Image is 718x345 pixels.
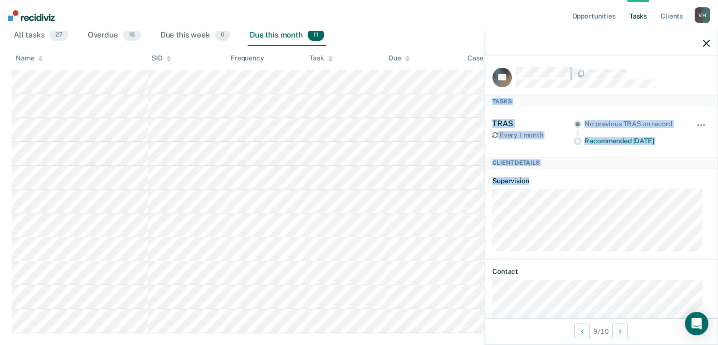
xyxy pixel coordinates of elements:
[695,7,710,23] div: V H
[308,29,324,41] span: 11
[584,137,682,145] div: Recommended [DATE]
[492,131,574,139] div: Every 1 month
[485,157,718,169] div: Client Details
[215,29,230,41] span: 0
[50,29,68,41] span: 27
[86,25,143,46] div: Overdue
[492,119,574,128] div: TRAS
[152,54,172,62] div: SID
[248,25,326,46] div: Due this month
[685,312,708,335] div: Open Intercom Messenger
[492,268,710,276] dt: Contact
[16,54,43,62] div: Name
[584,120,682,128] div: No previous TRAS on record
[310,54,332,62] div: Task
[485,318,718,344] div: 9 / 10
[231,54,264,62] div: Frequency
[612,324,628,339] button: Next Client
[388,54,410,62] div: Due
[12,25,70,46] div: All tasks
[123,29,141,41] span: 16
[574,324,590,339] button: Previous Client
[485,96,718,107] div: Tasks
[492,177,710,185] dt: Supervision
[158,25,232,46] div: Due this week
[8,10,55,21] img: Recidiviz
[467,54,508,62] div: Case Type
